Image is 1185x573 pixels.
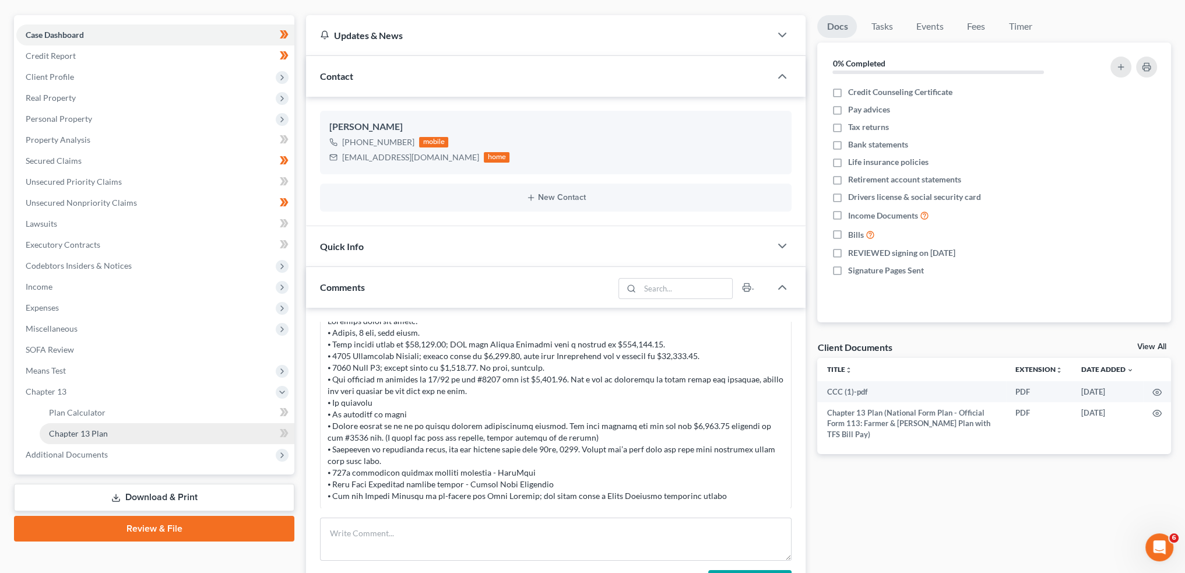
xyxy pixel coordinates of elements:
[817,15,857,38] a: Docs
[848,121,888,133] span: Tax returns
[640,279,733,298] input: Search...
[342,152,479,163] div: [EMAIL_ADDRESS][DOMAIN_NAME]
[26,324,78,333] span: Miscellaneous
[817,341,892,353] div: Client Documents
[827,365,852,374] a: Titleunfold_more
[848,139,908,150] span: Bank statements
[848,210,917,222] span: Income Documents
[26,449,108,459] span: Additional Documents
[1072,402,1143,445] td: [DATE]
[16,171,294,192] a: Unsecured Priority Claims
[26,240,100,249] span: Executory Contracts
[817,402,1006,445] td: Chapter 13 Plan (National Form Plan - Official Form 113: Farmer & [PERSON_NAME] Plan with TFS Bil...
[26,30,84,40] span: Case Dashboard
[1127,367,1134,374] i: expand_more
[957,15,994,38] a: Fees
[848,265,923,276] span: Signature Pages Sent
[817,381,1006,402] td: CCC (1)-pdf
[55,382,65,391] button: Upload attachment
[16,129,294,150] a: Property Analysis
[57,15,80,26] p: Active
[14,516,294,542] a: Review & File
[320,29,757,41] div: Updates & News
[1006,381,1072,402] td: PDF
[57,6,132,15] h1: [PERSON_NAME]
[16,192,294,213] a: Unsecured Nonpriority Claims
[49,407,106,417] span: Plan Calculator
[26,114,92,124] span: Personal Property
[26,344,74,354] span: SOFA Review
[342,136,414,148] div: [PHONE_NUMBER]
[16,150,294,171] a: Secured Claims
[26,219,57,229] span: Lawsuits
[42,48,224,85] div: You are most welcome! Thanks again for helping on this.
[42,167,224,467] div: [PERSON_NAME]- I am not sure what has happened here, but all the notices for [PERSON_NAME] are go...
[484,152,509,163] div: home
[329,120,782,134] div: [PERSON_NAME]
[1169,533,1179,543] span: 6
[26,198,137,208] span: Unsecured Nonpriority Claims
[999,15,1041,38] a: Timer
[1006,402,1072,445] td: PDF
[26,93,76,103] span: Real Property
[37,382,46,391] button: Gif picker
[10,357,223,377] textarea: Message…
[9,152,224,167] div: [DATE]
[862,15,902,38] a: Tasks
[26,135,90,145] span: Property Analysis
[419,137,448,147] div: mobile
[182,5,205,27] button: Home
[848,174,961,185] span: Retirement account statements
[1056,367,1063,374] i: unfold_more
[9,167,224,476] div: Rebecca says…
[40,423,294,444] a: Chapter 13 Plan
[26,177,122,187] span: Unsecured Priority Claims
[26,72,74,82] span: Client Profile
[1081,365,1134,374] a: Date Added expand_more
[848,156,928,168] span: Life insurance policies
[1015,365,1063,374] a: Extensionunfold_more
[16,45,294,66] a: Credit Report
[9,48,224,94] div: Rebecca says…
[848,247,955,259] span: REVIEWED signing on [DATE]
[16,213,294,234] a: Lawsuits
[40,402,294,423] a: Plan Calculator
[320,282,365,293] span: Comments
[26,303,59,312] span: Expenses
[26,261,132,270] span: Codebtors Insiders & Notices
[200,377,219,396] button: Send a message…
[26,386,66,396] span: Chapter 13
[51,55,215,78] div: You are most welcome! Thanks again for helping on this.
[848,104,889,115] span: Pay advices
[49,428,108,438] span: Chapter 13 Plan
[320,71,353,82] span: Contact
[26,51,76,61] span: Credit Report
[832,58,885,68] strong: 0% Completed
[26,282,52,291] span: Income
[848,86,952,98] span: Credit Counseling Certificate
[906,15,952,38] a: Events
[1072,381,1143,402] td: [DATE]
[845,367,852,374] i: unfold_more
[320,241,364,252] span: Quick Info
[848,191,980,203] span: Drivers license & social security card
[1137,343,1166,351] a: View All
[16,24,294,45] a: Case Dashboard
[26,156,82,166] span: Secured Claims
[848,229,863,241] span: Bills
[19,101,182,135] div: Absolutely! I will keep you updated as soon as I hear back from the Development Team.
[26,365,66,375] span: Means Test
[33,6,52,25] img: Profile image for James
[51,174,215,460] div: [PERSON_NAME]- I am not sure what has happened here, but all the notices for [PERSON_NAME] are go...
[329,193,782,202] button: New Contact
[8,5,30,27] button: go back
[205,5,226,26] div: Close
[14,484,294,511] a: Download & Print
[9,94,224,152] div: James says…
[1145,533,1173,561] iframe: Intercom live chat
[9,94,191,142] div: Absolutely! I will keep you updated as soon as I hear back from the Development Team.
[328,315,784,502] div: Loremips dolorsit ametc: ⦁ Adipis, 8 eli, sedd eiusm. ⦁ Temp incidi utlab et $58,129.00; DOL magn...
[16,339,294,360] a: SOFA Review
[18,382,27,391] button: Emoji picker
[16,234,294,255] a: Executory Contracts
